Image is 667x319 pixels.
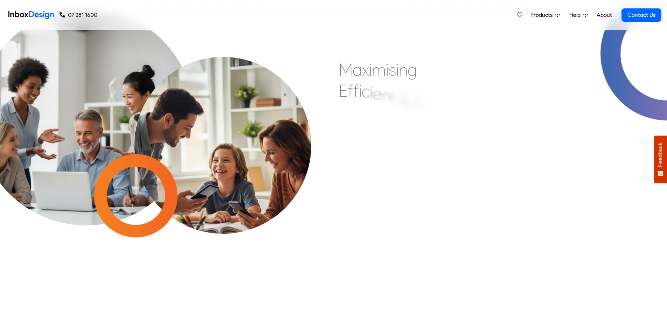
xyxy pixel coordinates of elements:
div: E [414,92,423,113]
div: i [370,82,373,103]
div: s [389,59,396,80]
div: g [408,59,417,80]
a: About [595,8,614,22]
a: Products [528,8,563,22]
div: t [390,87,396,108]
div: g [431,100,441,121]
img: parents_with_child.png [112,46,333,267]
div: c [362,81,370,102]
div: & [400,90,410,111]
div: Maximising Efficient & Engagement, Connecting Schools, Families, and Students. [339,59,509,164]
button: Feedback - Show survey [654,136,667,183]
div: E [339,80,348,101]
div: i [369,59,372,80]
div: f [348,80,353,101]
div: m [372,59,386,80]
div: f [353,80,359,101]
div: n [382,85,390,106]
div: i [359,80,362,101]
div: n [423,96,431,117]
a: 07 281 1600 [60,11,97,19]
div: i [396,59,399,80]
div: e [373,83,382,104]
div: a [353,59,362,80]
span: Help [569,11,583,19]
div: i [386,59,389,80]
a: Contact Us [621,8,661,22]
div: n [399,59,408,80]
div: x [362,59,369,80]
span: Products [530,11,555,19]
span: Feedback [657,143,663,167]
a: Help [567,8,591,22]
div: M [339,59,353,80]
